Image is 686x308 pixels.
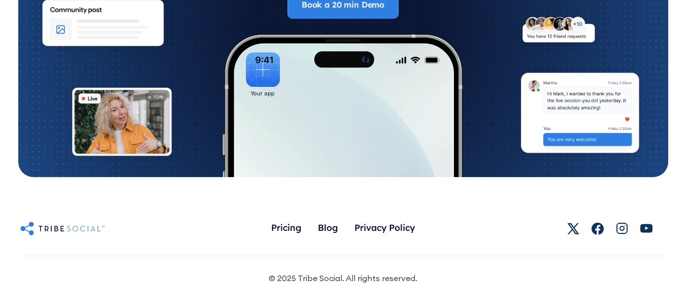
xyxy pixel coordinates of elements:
img: An illustration of chat [511,66,648,165]
a: Pricing [263,218,310,239]
img: Untitled UI logotext [20,220,105,236]
a: Untitled UI logotext [20,220,119,236]
div: Blog [318,222,338,233]
a: Privacy Policy [346,218,423,239]
div: Privacy Policy [354,222,415,233]
a: Blog [310,218,346,239]
div: Pricing [271,222,302,233]
div: © 2025 Tribe Social. All rights reserved. [269,272,417,284]
img: An illustration of New friends requests [514,11,603,53]
img: An illustration of Live video [63,81,180,166]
